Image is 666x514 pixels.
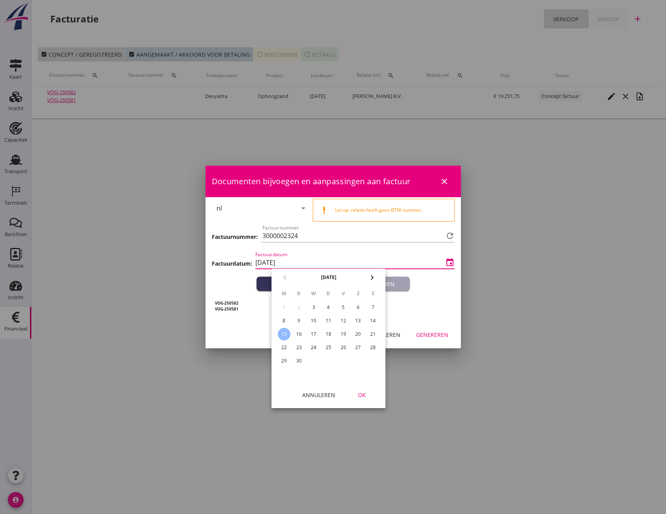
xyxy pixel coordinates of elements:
div: Genereren [416,331,448,339]
button: 21 [367,328,379,340]
i: refresh [445,231,455,240]
button: 7 [367,301,379,314]
i: event [445,258,455,267]
button: 30 [293,355,305,367]
button: 15 [278,328,290,340]
th: Z [366,287,380,300]
i: arrow_drop_down [299,203,308,213]
input: Factuurnummer [262,229,444,242]
div: Annuleren [302,391,335,399]
button: 8 [278,314,290,327]
button: Samenvoegen [257,277,329,291]
div: nl [216,205,222,212]
th: Z [351,287,365,300]
button: 12 [337,314,350,327]
button: 10 [307,314,320,327]
button: 9 [293,314,305,327]
button: 3 [307,301,320,314]
div: Let op: relatie heeft geen BTW nummer. [335,207,448,214]
button: Annuleren [296,388,341,402]
button: 19 [337,328,350,340]
input: Factuurdatum [255,256,444,269]
div: Samenvoegen [260,280,325,288]
button: 25 [322,341,335,354]
i: priority_high [319,205,329,215]
button: 28 [367,341,379,354]
th: V [336,287,350,300]
th: M [277,287,291,300]
th: D [292,287,306,300]
th: D [321,287,336,300]
i: close [440,177,449,186]
i: chevron_right [367,273,377,282]
button: 11 [322,314,335,327]
button: 16 [293,328,305,340]
button: 17 [307,328,320,340]
h3: Factuurnummer: [212,233,258,241]
button: 4 [322,301,335,314]
button: 14 [367,314,379,327]
h5: VOG-250582 [215,300,451,306]
th: W [306,287,321,300]
h5: VOG-250581 [215,306,451,312]
button: 27 [352,341,364,354]
button: OK [345,388,379,402]
h3: Factuurdatum: [212,259,252,268]
button: 29 [278,355,290,367]
button: [DATE] [319,272,339,283]
button: 26 [337,341,350,354]
button: 24 [307,341,320,354]
div: OK [351,391,373,399]
div: Documenten bijvoegen en aanpassingen aan factuur [205,166,461,197]
button: 22 [278,341,290,354]
button: 18 [322,328,335,340]
button: 13 [352,314,364,327]
button: Genereren [410,328,455,342]
button: 23 [293,341,305,354]
button: 5 [337,301,350,314]
button: 6 [352,301,364,314]
button: 20 [352,328,364,340]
